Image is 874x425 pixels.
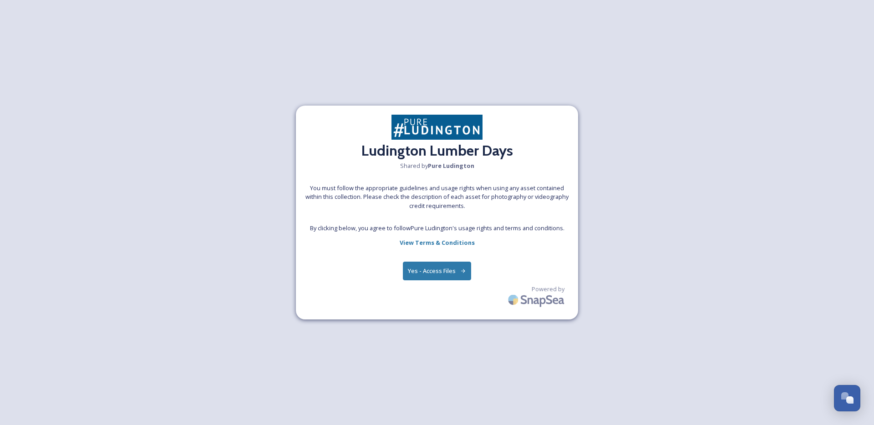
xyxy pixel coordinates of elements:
[361,140,513,162] h2: Ludington Lumber Days
[391,115,483,140] img: Screenshot%202025-03-24%20at%2010.26.14.png
[834,385,860,411] button: Open Chat
[428,162,474,170] strong: Pure Ludington
[310,224,564,233] span: By clicking below, you agree to follow Pure Ludington 's usage rights and terms and conditions.
[505,289,569,310] img: SnapSea Logo
[400,162,474,170] span: Shared by
[400,237,475,248] a: View Terms & Conditions
[400,238,475,247] strong: View Terms & Conditions
[532,285,564,293] span: Powered by
[305,184,569,210] span: You must follow the appropriate guidelines and usage rights when using any asset contained within...
[403,262,471,280] button: Yes - Access Files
